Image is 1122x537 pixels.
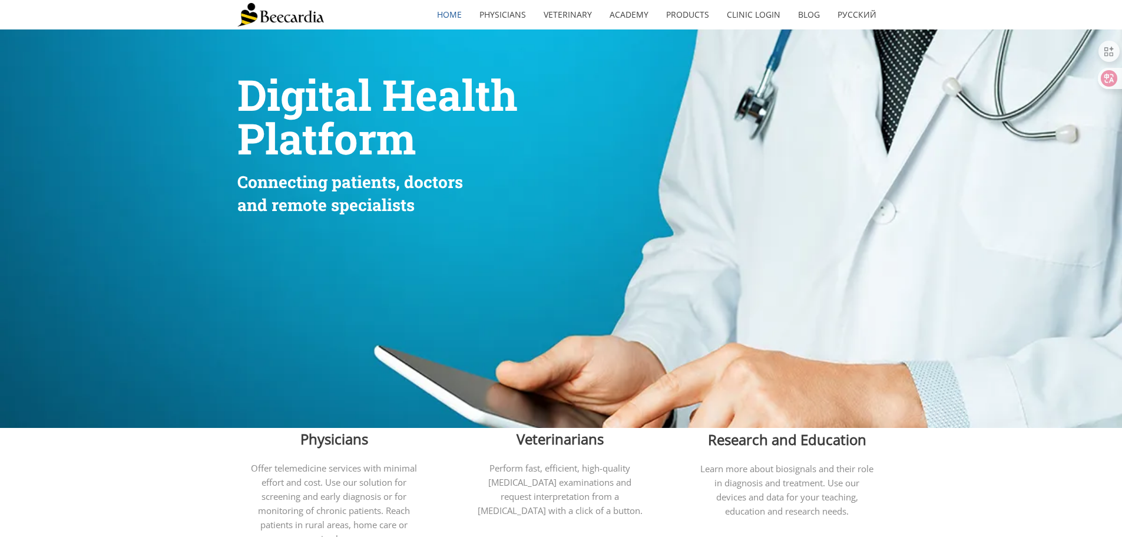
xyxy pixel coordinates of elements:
a: Русский [829,1,885,28]
a: Physicians [471,1,535,28]
span: Veterinarians [517,429,604,449]
span: and remote specialists [237,194,415,216]
span: Perform fast, efficient, high-quality [MEDICAL_DATA] examinations and request interpretation from... [478,462,643,516]
span: Connecting patients, doctors [237,171,463,193]
a: Academy [601,1,657,28]
a: Clinic Login [718,1,789,28]
span: Research and Education [708,430,866,449]
img: Beecardia [237,3,324,27]
a: home [428,1,471,28]
span: Physicians [300,429,368,449]
a: Blog [789,1,829,28]
span: Digital Health [237,67,518,123]
a: Products [657,1,718,28]
a: Veterinary [535,1,601,28]
span: Platform [237,110,416,166]
span: Learn more about biosignals and their role in diagnosis and treatment. Use our devices and data f... [700,463,873,517]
